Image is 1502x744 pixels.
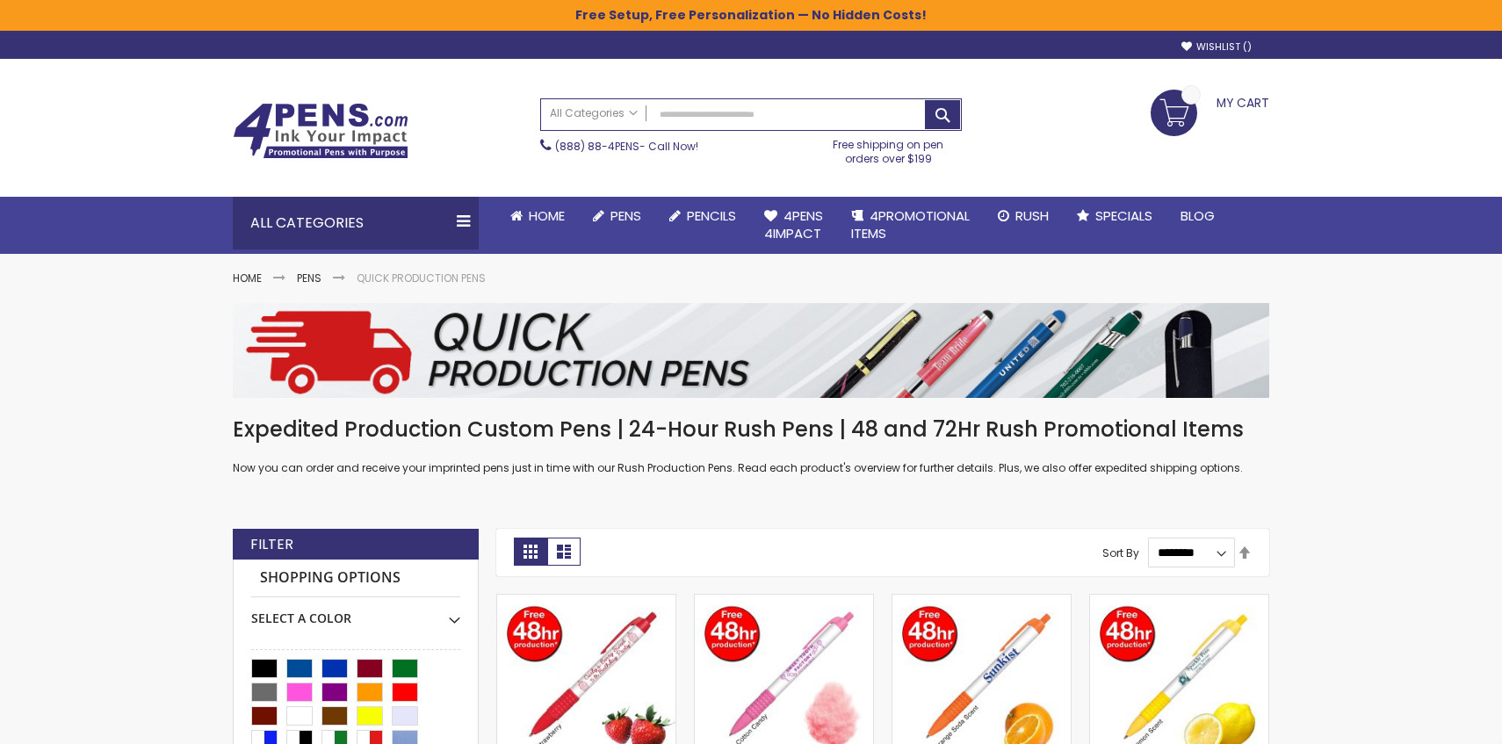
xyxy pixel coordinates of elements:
span: Pencils [687,206,736,225]
a: PenScents™ Scented Pens - Strawberry Scent, 48-Hr Production [497,594,675,609]
a: Home [496,197,579,235]
a: PenScents™ Scented Pens - Cotton Candy Scent, 48 Hour Production [695,594,873,609]
strong: Grid [514,538,547,566]
div: Free shipping on pen orders over $199 [815,131,963,166]
label: Sort By [1102,545,1139,560]
h1: Expedited Production Custom Pens | 24-Hour Rush Pens | 48 and 72Hr Rush Promotional Items [233,415,1269,444]
a: Specials [1063,197,1166,235]
span: 4Pens 4impact [764,206,823,242]
a: Home [233,271,262,285]
a: Rush [984,197,1063,235]
span: - Call Now! [555,139,698,154]
span: Home [529,206,565,225]
span: Specials [1095,206,1152,225]
strong: Shopping Options [251,560,460,597]
a: Blog [1166,197,1229,235]
strong: Filter [250,535,293,554]
span: 4PROMOTIONAL ITEMS [851,206,970,242]
img: Quick Production Pens [233,303,1269,398]
span: Pens [610,206,641,225]
a: 4Pens4impact [750,197,837,254]
span: All Categories [550,106,638,120]
span: Rush [1015,206,1049,225]
a: Wishlist [1181,40,1252,54]
a: All Categories [541,99,646,128]
div: All Categories [233,197,479,249]
div: Select A Color [251,597,460,627]
img: 4Pens Custom Pens and Promotional Products [233,103,408,159]
span: Blog [1181,206,1215,225]
a: Pens [579,197,655,235]
strong: Quick Production Pens [357,271,486,285]
a: (888) 88-4PENS [555,139,639,154]
a: Pencils [655,197,750,235]
p: Now you can order and receive your imprinted pens just in time with our Rush Production Pens. Rea... [233,461,1269,475]
a: PenScents™ Scented Pens - Orange Scent, 48 Hr Production [892,594,1071,609]
a: 4PROMOTIONALITEMS [837,197,984,254]
a: Pens [297,271,321,285]
a: PenScents™ Scented Pens - Lemon Scent, 48 HR Production [1090,594,1268,609]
